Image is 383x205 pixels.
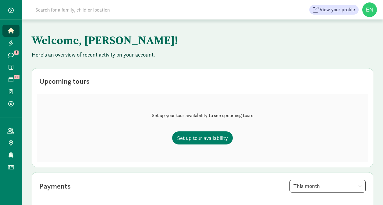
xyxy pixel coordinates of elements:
[2,49,20,61] a: 3
[14,75,20,79] span: 12
[2,73,20,85] a: 12
[320,6,355,13] span: View your profile
[172,131,233,144] a: Set up tour availability
[152,112,253,119] p: Set up your tour availability to see upcoming tours
[32,4,203,16] input: Search for a family, child or location
[39,181,71,192] div: Payments
[14,50,19,55] span: 3
[32,51,373,58] p: Here's an overview of recent activity on your account.
[177,134,228,142] span: Set up tour availability
[39,76,90,87] div: Upcoming tours
[309,5,359,15] button: View your profile
[32,29,333,51] h1: Welcome, [PERSON_NAME]!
